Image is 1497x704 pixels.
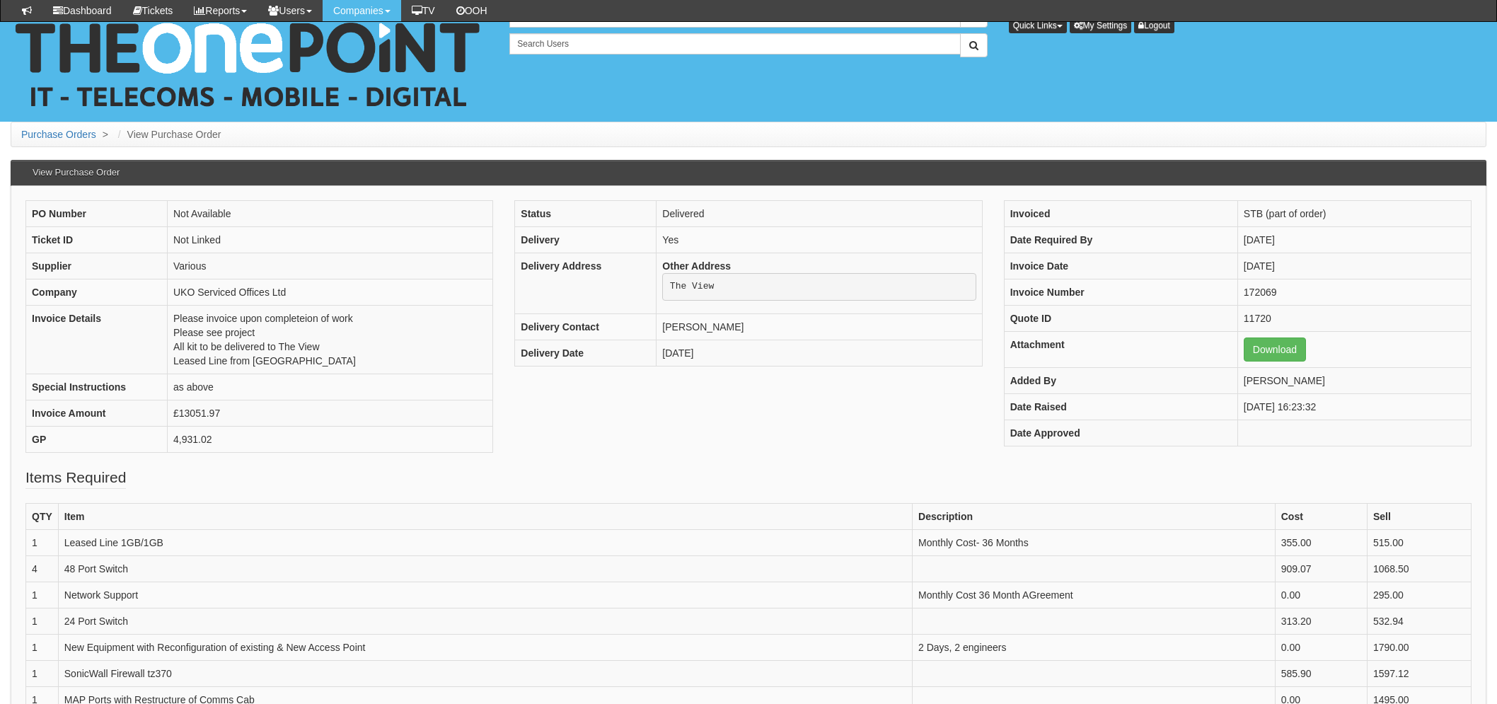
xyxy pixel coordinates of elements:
[515,340,657,367] th: Delivery Date
[168,305,493,374] td: Please invoice upon completeion of work Please see project All kit to be delivered to The View Le...
[26,555,59,582] td: 4
[1367,582,1471,608] td: 295.00
[1004,367,1237,393] th: Added By
[1275,529,1367,555] td: 355.00
[25,161,127,185] h3: View Purchase Order
[168,226,493,253] td: Not Linked
[26,634,59,660] td: 1
[26,426,168,452] th: GP
[657,314,982,340] td: [PERSON_NAME]
[1004,200,1237,226] th: Invoiced
[168,374,493,400] td: as above
[26,226,168,253] th: Ticket ID
[26,374,168,400] th: Special Instructions
[657,340,982,367] td: [DATE]
[26,400,168,426] th: Invoice Amount
[168,400,493,426] td: £13051.97
[26,305,168,374] th: Invoice Details
[913,582,1276,608] td: Monthly Cost 36 Month AGreement
[1004,420,1237,446] th: Date Approved
[1237,393,1471,420] td: [DATE] 16:23:32
[1070,18,1132,33] a: My Settings
[1237,253,1471,279] td: [DATE]
[515,200,657,226] th: Status
[26,582,59,608] td: 1
[26,503,59,529] th: QTY
[1004,279,1237,305] th: Invoice Number
[1237,279,1471,305] td: 172069
[515,314,657,340] th: Delivery Contact
[21,129,96,140] a: Purchase Orders
[58,608,912,634] td: 24 Port Switch
[1244,337,1306,362] a: Download
[1367,634,1471,660] td: 1790.00
[515,226,657,253] th: Delivery
[58,660,912,686] td: SonicWall Firewall tz370
[1009,18,1067,33] button: Quick Links
[26,660,59,686] td: 1
[657,200,982,226] td: Delivered
[58,555,912,582] td: 48 Port Switch
[99,129,112,140] span: >
[26,608,59,634] td: 1
[26,200,168,226] th: PO Number
[1237,226,1471,253] td: [DATE]
[657,226,982,253] td: Yes
[1275,608,1367,634] td: 313.20
[1275,634,1367,660] td: 0.00
[168,426,493,452] td: 4,931.02
[1004,331,1237,367] th: Attachment
[58,503,912,529] th: Item
[515,253,657,314] th: Delivery Address
[25,467,126,489] legend: Items Required
[58,529,912,555] td: Leased Line 1GB/1GB
[1004,305,1237,331] th: Quote ID
[1275,503,1367,529] th: Cost
[26,253,168,279] th: Supplier
[1275,660,1367,686] td: 585.90
[1237,200,1471,226] td: STB (part of order)
[1004,393,1237,420] th: Date Raised
[58,582,912,608] td: Network Support
[913,634,1276,660] td: 2 Days, 2 engineers
[168,279,493,305] td: UKO Serviced Offices Ltd
[509,33,960,54] input: Search Users
[1367,608,1471,634] td: 532.94
[1004,226,1237,253] th: Date Required By
[913,529,1276,555] td: Monthly Cost- 36 Months
[26,279,168,305] th: Company
[168,200,493,226] td: Not Available
[913,503,1276,529] th: Description
[1237,305,1471,331] td: 11720
[1275,582,1367,608] td: 0.00
[1367,503,1471,529] th: Sell
[1134,18,1174,33] a: Logout
[1237,367,1471,393] td: [PERSON_NAME]
[168,253,493,279] td: Various
[1275,555,1367,582] td: 909.07
[662,260,731,272] b: Other Address
[1367,555,1471,582] td: 1068.50
[1367,660,1471,686] td: 1597.12
[1004,253,1237,279] th: Invoice Date
[115,127,221,142] li: View Purchase Order
[1367,529,1471,555] td: 515.00
[662,273,976,301] pre: The View
[26,529,59,555] td: 1
[58,634,912,660] td: New Equipment with Reconfiguration of existing & New Access Point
